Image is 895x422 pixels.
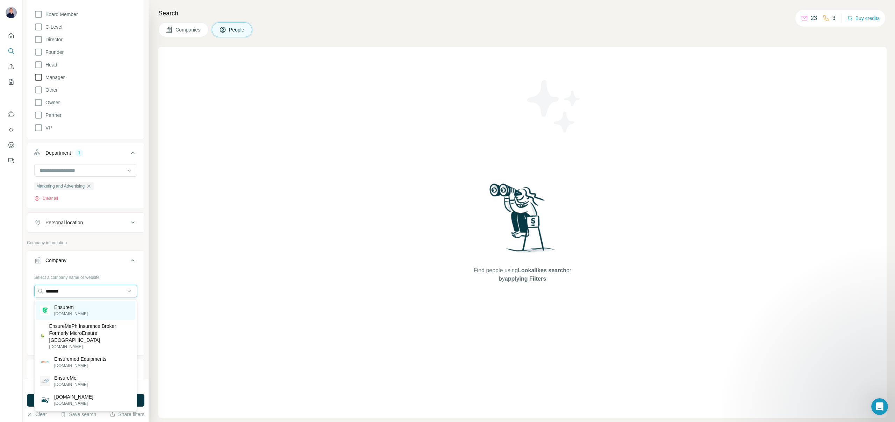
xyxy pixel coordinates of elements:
[6,7,17,18] img: Avatar
[34,272,137,281] div: Select a company name or website
[6,29,17,42] button: Quick start
[466,266,578,283] span: Find people using or by
[6,76,17,88] button: My lists
[75,150,83,156] div: 1
[49,323,131,344] p: EnsureMePh Insurance Broker Formerly MicroEnsure [GEOGRAPHIC_DATA]
[176,26,201,33] span: Companies
[43,36,63,43] span: Director
[6,45,17,57] button: Search
[27,240,144,246] p: Company information
[110,411,144,418] button: Share filters
[27,214,144,231] button: Personal location
[811,14,817,22] p: 23
[871,398,888,415] iframe: Intercom live chat
[43,124,52,131] span: VP
[45,149,71,156] div: Department
[40,357,50,367] img: Ensuremed Equipments
[54,393,93,400] p: [DOMAIN_NAME]
[43,49,64,56] span: Founder
[43,11,78,18] span: Board Member
[49,344,131,350] p: [DOMAIN_NAME]
[54,304,88,311] p: Ensurem
[505,276,546,282] span: applying Filters
[27,145,144,164] button: Department1
[158,8,887,18] h4: Search
[6,124,17,136] button: Use Surfe API
[43,112,62,119] span: Partner
[36,183,85,189] span: Marketing and Advertising
[27,411,47,418] button: Clear
[54,400,93,407] p: [DOMAIN_NAME]
[27,361,144,378] button: Industry
[43,74,65,81] span: Manager
[27,394,144,407] button: Run search
[518,267,566,273] span: Lookalikes search
[6,60,17,73] button: Enrich CSV
[523,75,586,138] img: Surfe Illustration - Stars
[40,334,45,339] img: EnsureMePh Insurance Broker Formerly MicroEnsure Philippines
[229,26,245,33] span: People
[40,305,50,315] img: Ensurem
[54,374,88,381] p: EnsureMe
[486,182,559,260] img: Surfe Illustration - Woman searching with binoculars
[45,257,66,264] div: Company
[832,14,836,22] p: 3
[43,86,58,93] span: Other
[45,219,83,226] div: Personal location
[27,252,144,272] button: Company
[6,108,17,121] button: Use Surfe on LinkedIn
[54,311,88,317] p: [DOMAIN_NAME]
[34,195,58,202] button: Clear all
[43,23,62,30] span: C-Level
[54,356,106,363] p: Ensuremed Equipments
[43,61,57,68] span: Head
[54,363,106,369] p: [DOMAIN_NAME]
[43,99,60,106] span: Owner
[40,395,50,405] img: purensuremoney.com
[60,411,96,418] button: Save search
[40,376,50,386] img: EnsureMe
[6,154,17,167] button: Feedback
[847,13,880,23] button: Buy credits
[54,381,88,388] p: [DOMAIN_NAME]
[6,139,17,152] button: Dashboard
